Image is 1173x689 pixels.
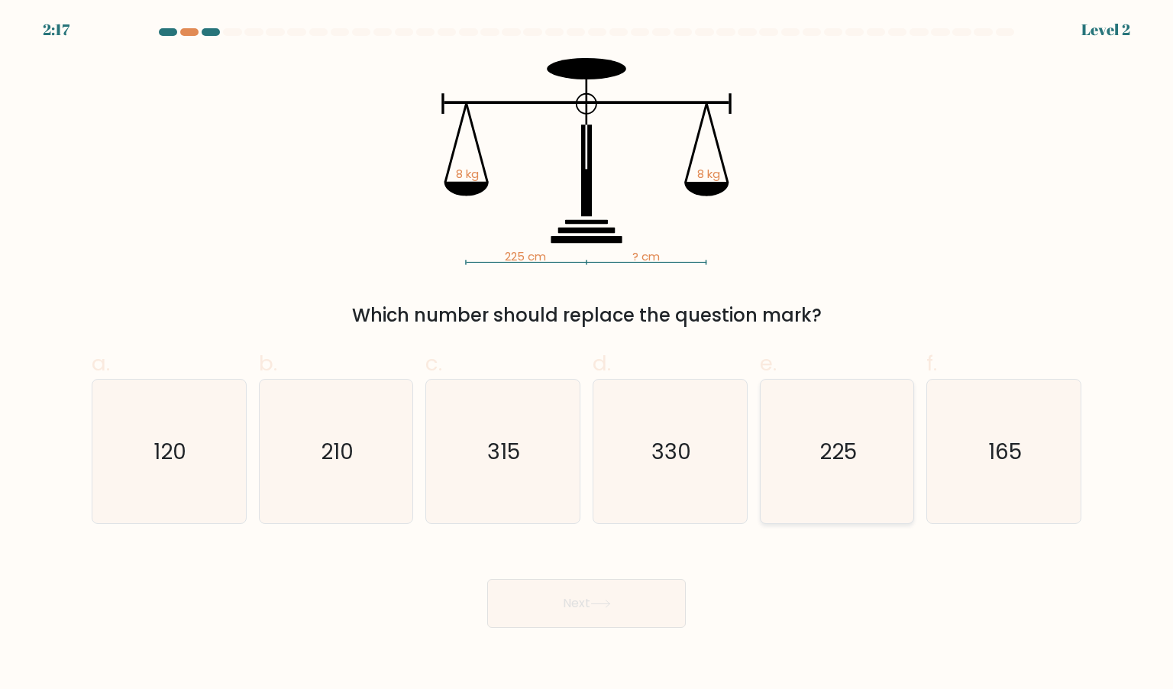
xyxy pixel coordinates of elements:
span: d. [593,348,611,378]
tspan: 8 kg [697,166,720,182]
div: Level 2 [1081,18,1130,41]
text: 315 [488,436,521,467]
tspan: ? cm [632,248,660,264]
div: 2:17 [43,18,69,41]
span: a. [92,348,110,378]
span: e. [760,348,777,378]
tspan: 225 cm [505,248,546,264]
text: 165 [988,436,1022,467]
span: b. [259,348,277,378]
text: 210 [321,436,354,467]
text: 120 [154,436,187,467]
div: Which number should replace the question mark? [101,302,1072,329]
span: c. [425,348,442,378]
button: Next [487,579,686,628]
text: 330 [651,436,691,467]
text: 225 [819,436,857,467]
span: f. [926,348,937,378]
tspan: 8 kg [456,166,479,182]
